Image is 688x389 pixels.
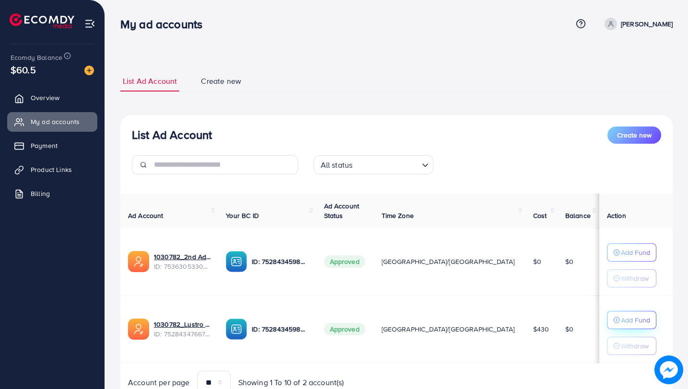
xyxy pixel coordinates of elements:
[319,158,355,172] span: All status
[31,117,80,126] span: My ad accounts
[621,314,650,326] p: Add Fund
[324,201,360,220] span: Ad Account Status
[654,355,683,384] img: image
[314,155,433,174] div: Search for option
[7,88,97,107] a: Overview
[31,189,50,198] span: Billing
[7,184,97,203] a: Billing
[120,17,210,31] h3: My ad accounts
[607,211,626,220] span: Action
[128,319,149,340] img: ic-ads-acc.e4c84228.svg
[533,257,541,266] span: $0
[84,66,94,75] img: image
[7,136,97,155] a: Payment
[84,18,95,29] img: menu
[238,377,344,388] span: Showing 1 To 10 of 2 account(s)
[128,211,163,220] span: Ad Account
[621,18,673,30] p: [PERSON_NAME]
[533,324,549,334] span: $430
[154,252,210,262] a: 1030782_2nd Ad Account_1754682858352
[154,252,210,272] div: <span class='underline'>1030782_2nd Ad Account_1754682858352</span></br>7536305330566332433
[10,13,74,28] img: logo
[382,211,414,220] span: Time Zone
[355,156,418,172] input: Search for option
[617,130,652,140] span: Create new
[252,256,308,267] p: ID: 7528434598830358544
[128,377,190,388] span: Account per page
[154,320,210,329] a: 1030782_Lustro Official_1752850317094
[128,251,149,272] img: ic-ads-acc.e4c84228.svg
[7,160,97,179] a: Product Links
[31,141,58,150] span: Payment
[31,93,59,103] span: Overview
[621,247,650,258] p: Add Fund
[154,262,210,271] span: ID: 7536305330566332433
[324,323,365,335] span: Approved
[154,320,210,339] div: <span class='underline'>1030782_Lustro Official_1752850317094</span></br>7528434766790639632
[123,76,177,87] span: List Ad Account
[607,126,661,144] button: Create new
[382,257,515,266] span: [GEOGRAPHIC_DATA]/[GEOGRAPHIC_DATA]
[132,128,212,142] h3: List Ad Account
[252,323,308,335] p: ID: 7528434598830358544
[154,329,210,339] span: ID: 7528434766790639632
[565,211,591,220] span: Balance
[11,53,62,62] span: Ecomdy Balance
[621,340,649,352] p: Withdraw
[607,337,656,355] button: Withdraw
[226,319,247,340] img: ic-ba-acc.ded83a64.svg
[565,257,573,266] span: $0
[31,165,72,174] span: Product Links
[382,324,515,334] span: [GEOGRAPHIC_DATA]/[GEOGRAPHIC_DATA]
[601,18,673,30] a: [PERSON_NAME]
[226,211,259,220] span: Your BC ID
[201,76,241,87] span: Create new
[607,311,656,329] button: Add Fund
[621,273,649,284] p: Withdraw
[226,251,247,272] img: ic-ba-acc.ded83a64.svg
[11,63,36,77] span: $60.5
[565,324,573,334] span: $0
[607,243,656,262] button: Add Fund
[324,255,365,268] span: Approved
[607,269,656,287] button: Withdraw
[533,211,547,220] span: Cost
[7,112,97,131] a: My ad accounts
